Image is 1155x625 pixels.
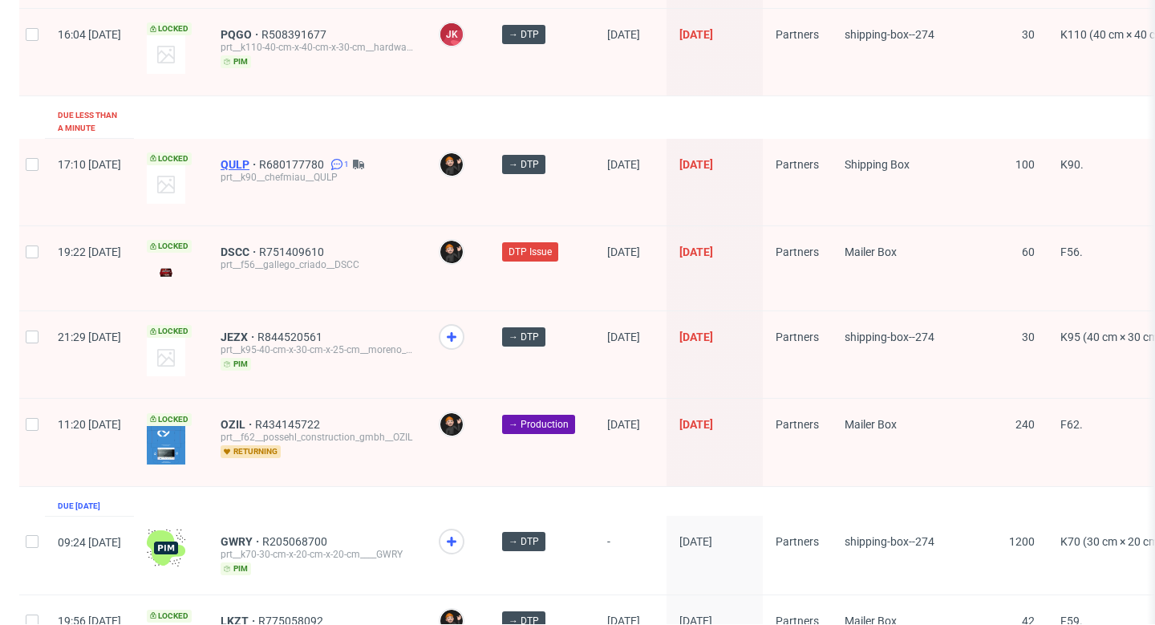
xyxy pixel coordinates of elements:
[440,241,463,263] img: Dominik Grosicki
[607,418,640,431] span: [DATE]
[221,171,413,184] div: prt__k90__chefmiau__QULP
[221,562,251,575] span: pim
[607,535,654,575] span: -
[607,331,640,343] span: [DATE]
[1022,28,1035,41] span: 30
[221,431,413,444] div: prt__f62__possehl_construction_gmbh__OZIL
[221,358,251,371] span: pim
[221,55,251,68] span: pim
[1060,246,1083,258] span: F56.
[147,240,192,253] span: Locked
[1060,418,1083,431] span: F62.
[679,535,712,548] span: [DATE]
[776,535,819,548] span: Partners
[262,535,330,548] a: R205068700
[509,27,539,42] span: → DTP
[607,158,640,171] span: [DATE]
[259,246,327,258] a: R751409610
[221,28,261,41] a: PQGO
[679,331,713,343] span: [DATE]
[440,23,463,46] figcaption: JK
[58,418,121,431] span: 11:20 [DATE]
[845,28,934,41] span: shipping-box--274
[221,331,257,343] a: JEZX
[147,426,185,465] img: version_two_editor_design.png
[845,418,897,431] span: Mailer Box
[58,109,121,135] div: Due less than a minute
[1022,246,1035,258] span: 60
[221,535,262,548] a: GWRY
[440,153,463,176] img: Dominik Grosicki
[58,28,121,41] span: 16:04 [DATE]
[221,246,259,258] a: DSCC
[58,536,121,549] span: 09:24 [DATE]
[776,28,819,41] span: Partners
[845,158,910,171] span: Shipping Box
[221,418,255,431] a: OZIL
[607,246,640,258] span: [DATE]
[509,157,539,172] span: → DTP
[509,417,569,432] span: → Production
[147,325,192,338] span: Locked
[344,158,349,171] span: 1
[147,529,185,567] img: wHgJFi1I6lmhQAAAABJRU5ErkJggg==
[255,418,323,431] a: R434145722
[147,152,192,165] span: Locked
[147,262,185,283] img: version_two_editor_design
[259,158,327,171] a: R680177780
[509,330,539,344] span: → DTP
[1015,418,1035,431] span: 240
[221,41,413,54] div: prt__k110-40-cm-x-40-cm-x-30-cm__hardware_point_bv__PQGO
[147,610,192,623] span: Locked
[679,158,713,171] span: [DATE]
[776,418,819,431] span: Partners
[221,343,413,356] div: prt__k95-40-cm-x-30-cm-x-25-cm__moreno_garcia__JEZX
[58,500,100,513] div: Due [DATE]
[147,413,192,426] span: Locked
[776,246,819,258] span: Partners
[221,258,413,271] div: prt__f56__gallego_criado__DSCC
[679,28,713,41] span: [DATE]
[58,246,121,258] span: 19:22 [DATE]
[607,28,640,41] span: [DATE]
[845,535,934,548] span: shipping-box--274
[440,413,463,436] img: Dominik Grosicki
[679,246,713,258] span: [DATE]
[58,158,121,171] span: 17:10 [DATE]
[327,158,349,171] a: 1
[679,418,713,431] span: [DATE]
[221,158,259,171] a: QULP
[776,158,819,171] span: Partners
[1015,158,1035,171] span: 100
[1022,331,1035,343] span: 30
[261,28,330,41] a: R508391677
[845,331,934,343] span: shipping-box--274
[776,331,819,343] span: Partners
[1009,535,1035,548] span: 1200
[509,245,552,259] span: DTP Issue
[147,22,192,35] span: Locked
[58,331,121,343] span: 21:29 [DATE]
[221,548,413,561] div: prt__k70-30-cm-x-20-cm-x-20-cm____GWRY
[1060,158,1084,171] span: K90.
[509,534,539,549] span: → DTP
[845,246,897,258] span: Mailer Box
[221,445,281,458] span: returning
[257,331,326,343] a: R844520561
